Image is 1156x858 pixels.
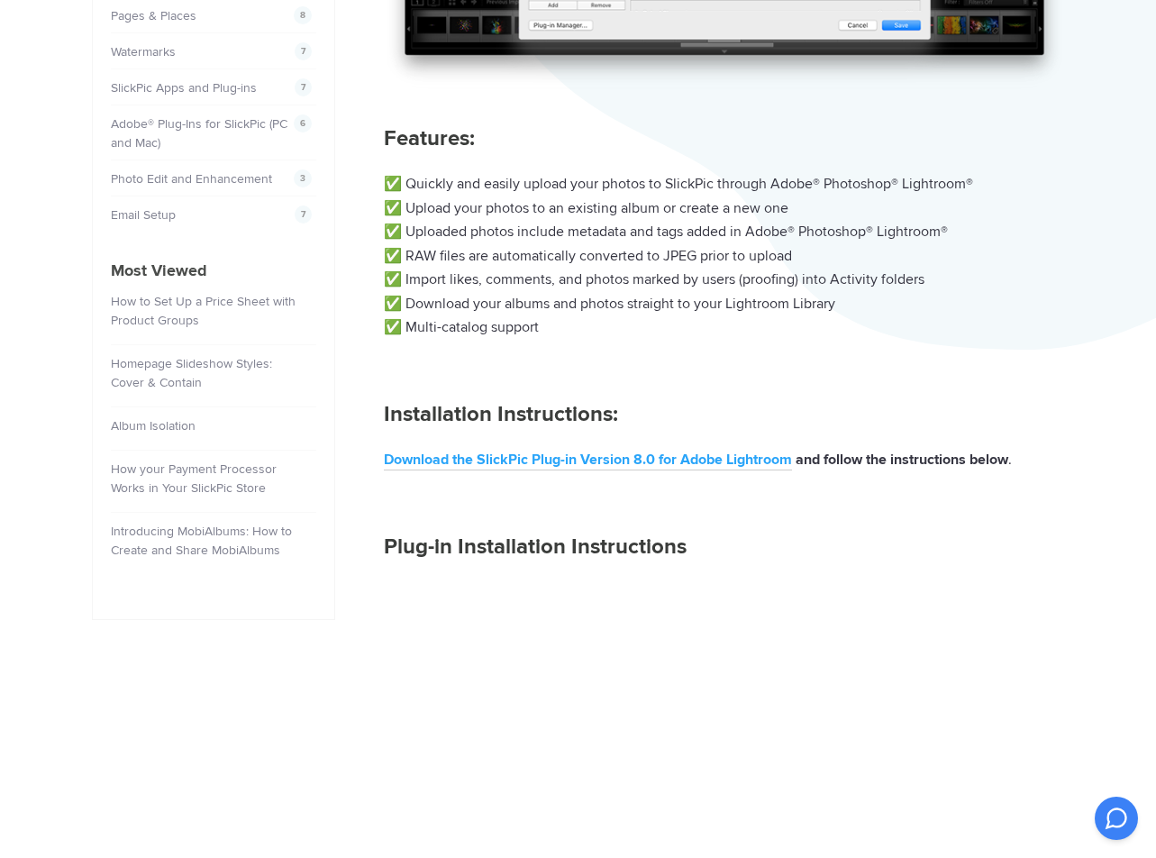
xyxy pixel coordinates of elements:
[384,172,1065,340] p: ✅ Quickly and easily upload your photos to SlickPic through Adobe® Photoshop® Lightroom® ✅ Upload...
[111,418,196,434] a: Album Isolation
[111,524,292,558] a: Introducing MobiAlbums: How to Create and Share MobiAlbums
[796,451,1008,469] b: and follow the instructions below
[384,534,687,560] strong: Plug-in Installation Instructions
[384,448,1065,472] p: .
[384,401,618,427] strong: Installation Instructions:
[384,125,475,151] b: Features:
[384,451,792,470] a: Download the SlickPic Plug-in Version 8.0 for Adobe Lightroom
[111,356,272,390] a: Homepage Slideshow Styles: Cover & Contain
[111,461,277,496] a: How your Payment Processor Works in Your SlickPic Store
